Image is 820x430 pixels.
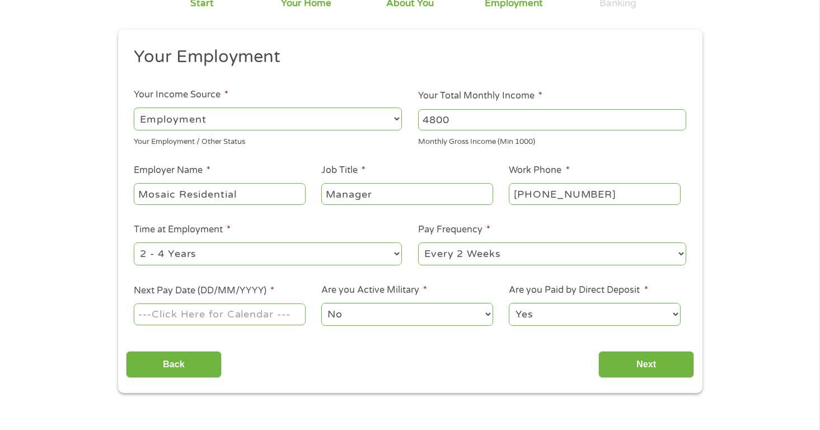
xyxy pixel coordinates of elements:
input: (231) 754-4010 [509,183,680,204]
label: Pay Frequency [418,224,490,236]
label: Time at Employment [134,224,231,236]
label: Your Total Monthly Income [418,90,542,102]
label: Next Pay Date (DD/MM/YYYY) [134,285,274,297]
div: Your Employment / Other Status [134,133,402,148]
input: 1800 [418,109,686,130]
label: Employer Name [134,165,210,176]
label: Work Phone [509,165,569,176]
h2: Your Employment [134,46,678,68]
input: Cashier [321,183,493,204]
label: Job Title [321,165,366,176]
input: Next [598,351,694,378]
div: Monthly Gross Income (Min 1000) [418,133,686,148]
label: Are you Active Military [321,284,427,296]
label: Your Income Source [134,89,228,101]
input: ---Click Here for Calendar --- [134,303,305,325]
input: Walmart [134,183,305,204]
input: Back [126,351,222,378]
label: Are you Paid by Direct Deposit [509,284,648,296]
